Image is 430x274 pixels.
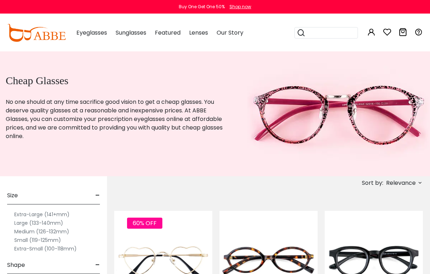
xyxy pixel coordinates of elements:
span: Size [7,187,18,204]
span: Our Story [217,29,243,37]
span: Relevance [386,177,416,189]
span: Shape [7,257,25,274]
label: Small (119-125mm) [14,236,61,244]
label: Extra-Large (141+mm) [14,210,70,219]
span: Eyeglasses [76,29,107,37]
span: 60% OFF [127,218,162,229]
span: Lenses [189,29,208,37]
span: - [95,257,100,274]
div: Buy One Get One 50% [179,4,225,10]
h1: Cheap Glasses [6,74,229,87]
label: Extra-Small (100-118mm) [14,244,77,253]
span: Sort by: [362,179,383,187]
label: Medium (126-132mm) [14,227,69,236]
span: Featured [155,29,181,37]
label: Large (133-140mm) [14,219,63,227]
a: Shop now [226,4,251,10]
p: No one should at any time sacrifice good vision to get a cheap glasses. You deserve quality glass... [6,98,229,141]
span: Sunglasses [116,29,146,37]
img: abbeglasses.com [7,24,66,42]
img: cheap glasses [247,51,429,176]
span: - [95,187,100,204]
div: Shop now [229,4,251,10]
